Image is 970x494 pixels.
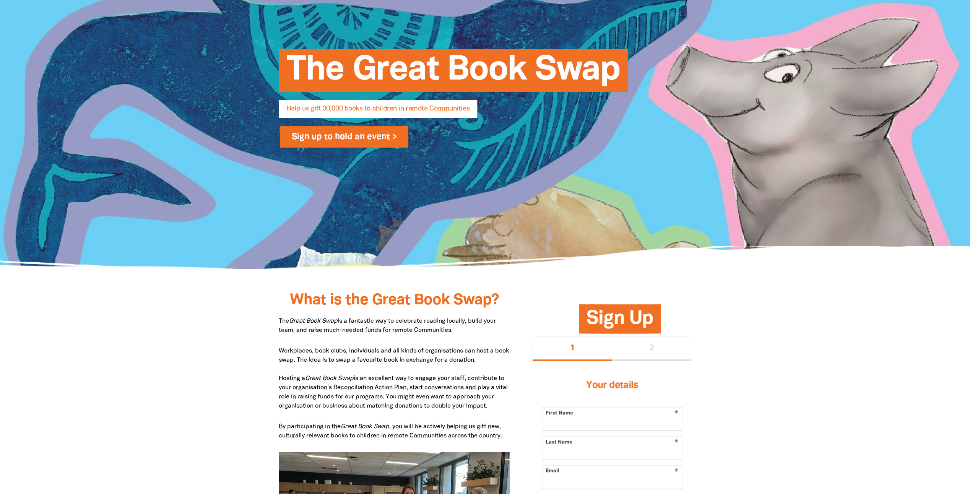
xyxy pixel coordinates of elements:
[341,424,389,429] em: Great Book Swap
[286,106,470,118] span: Help us gift 30,000 books to children in remote Communities
[305,376,354,381] em: Great Book Swap
[289,293,499,307] span: What is the Great Book Swap?
[533,336,612,361] button: Stage 1
[587,310,653,333] span: Sign Up
[279,317,510,335] p: The is a fantastic way to celebrate reading locally, build your team, and raise much-needed funds...
[542,370,682,401] h3: Your details
[280,126,409,148] a: Sign up to hold an event >
[279,346,510,411] p: Workplaces, book clubs, individuals and all kinds of organisations can host a book swap. The idea...
[286,55,620,92] span: The Great Book Swap
[289,318,338,324] em: Great Book Swap
[279,422,510,440] p: By participating in the , you will be actively helping us gift new, culturally relevant books to ...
